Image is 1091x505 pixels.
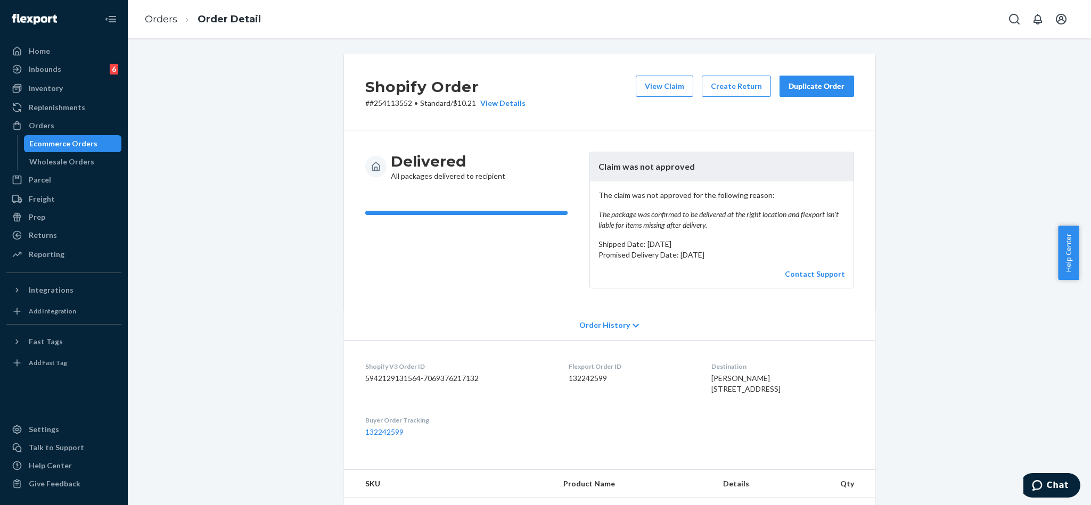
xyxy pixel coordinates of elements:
[100,9,121,30] button: Close Navigation
[6,209,121,226] a: Prep
[29,138,97,149] div: Ecommerce Orders
[24,135,122,152] a: Ecommerce Orders
[365,427,404,436] a: 132242599
[785,269,845,278] a: Contact Support
[29,230,57,241] div: Returns
[365,362,552,371] dt: Shopify V3 Order ID
[1004,9,1025,30] button: Open Search Box
[780,76,854,97] button: Duplicate Order
[1023,473,1080,500] iframe: Opens a widget where you can chat to one of our agents
[6,227,121,244] a: Returns
[6,99,121,116] a: Replenishments
[555,470,715,498] th: Product Name
[29,102,85,113] div: Replenishments
[29,175,51,185] div: Parcel
[6,171,121,188] a: Parcel
[6,354,121,371] a: Add Fast Tag
[29,249,64,260] div: Reporting
[198,13,261,25] a: Order Detail
[365,373,552,384] dd: 5942129131564-7069376217132
[365,76,526,98] h2: Shopify Order
[6,282,121,299] button: Integrations
[1058,226,1079,280] button: Help Center
[344,470,555,498] th: SKU
[29,478,80,489] div: Give Feedback
[24,153,122,170] a: Wholesale Orders
[29,64,61,74] div: Inbounds
[391,152,505,171] h3: Delivered
[6,191,121,208] a: Freight
[6,246,121,263] a: Reporting
[110,64,118,74] div: 6
[29,442,84,453] div: Talk to Support
[29,212,45,222] div: Prep
[29,83,63,94] div: Inventory
[6,43,121,60] a: Home
[702,76,771,97] button: Create Return
[414,98,418,107] span: •
[476,98,526,109] button: View Details
[598,209,845,230] em: The package was confirmed to be delivered at the right location and flexport isn't liable for ite...
[579,320,630,330] span: Order History
[715,470,832,498] th: Details
[420,98,450,107] span: Standard
[365,416,552,425] dt: Buyer Order Tracking
[29,424,59,435] div: Settings
[136,4,269,35] ol: breadcrumbs
[636,76,693,97] button: View Claim
[832,470,875,498] th: Qty
[29,358,67,367] div: Add Fast Tag
[6,439,121,456] button: Talk to Support
[1051,9,1072,30] button: Open account menu
[6,61,121,78] a: Inbounds6
[598,239,845,250] p: Shipped Date: [DATE]
[598,250,845,260] p: Promised Delivery Date: [DATE]
[789,81,845,92] div: Duplicate Order
[6,475,121,492] button: Give Feedback
[590,152,854,181] header: Claim was not approved
[6,421,121,438] a: Settings
[29,46,50,56] div: Home
[1027,9,1048,30] button: Open notifications
[598,190,845,230] p: The claim was not approved for the following reason:
[29,285,73,295] div: Integrations
[6,117,121,134] a: Orders
[569,373,694,384] dd: 132242599
[711,374,781,393] span: [PERSON_NAME] [STREET_ADDRESS]
[29,460,72,471] div: Help Center
[391,152,505,181] div: All packages delivered to recipient
[29,156,94,167] div: Wholesale Orders
[12,14,57,24] img: Flexport logo
[711,362,854,371] dt: Destination
[145,13,177,25] a: Orders
[29,194,55,204] div: Freight
[6,80,121,97] a: Inventory
[6,333,121,350] button: Fast Tags
[569,362,694,371] dt: Flexport Order ID
[6,303,121,320] a: Add Integration
[365,98,526,109] p: # #254113552 / $10.21
[29,307,76,316] div: Add Integration
[29,336,63,347] div: Fast Tags
[6,457,121,474] a: Help Center
[29,120,54,131] div: Orders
